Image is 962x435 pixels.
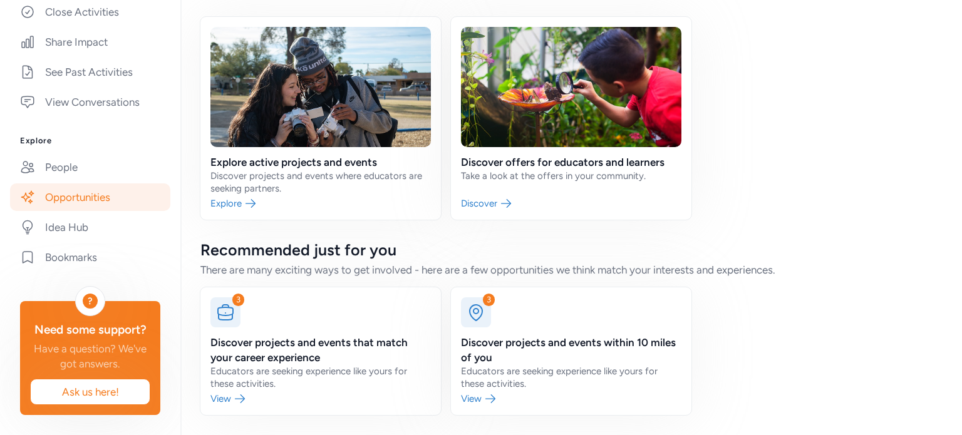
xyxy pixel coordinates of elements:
[10,213,170,241] a: Idea Hub
[200,240,942,260] div: Recommended just for you
[232,294,244,306] div: 3
[10,28,170,56] a: Share Impact
[10,153,170,181] a: People
[10,183,170,211] a: Opportunities
[41,384,140,399] span: Ask us here!
[30,341,150,371] div: Have a question? We've got answers.
[20,136,160,146] h3: Explore
[200,262,942,277] div: There are many exciting ways to get involved - here are a few opportunities we think match your i...
[10,88,170,116] a: View Conversations
[30,321,150,339] div: Need some support?
[483,294,495,306] div: 3
[30,379,150,405] button: Ask us here!
[10,58,170,86] a: See Past Activities
[10,243,170,271] a: Bookmarks
[83,294,98,309] div: ?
